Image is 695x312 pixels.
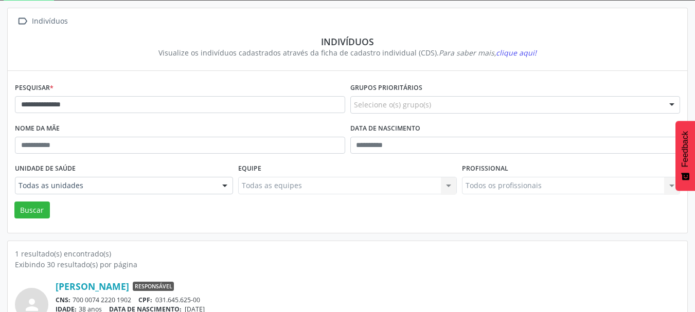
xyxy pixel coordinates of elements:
label: Grupos prioritários [350,80,422,96]
a:  Indivíduos [15,14,69,29]
label: Pesquisar [15,80,54,96]
div: Indivíduos [22,36,673,47]
div: Indivíduos [30,14,69,29]
span: Responsável [133,282,174,291]
i:  [15,14,30,29]
span: CPF: [138,296,152,304]
div: Exibindo 30 resultado(s) por página [15,259,680,270]
label: Profissional [462,161,508,177]
span: Selecione o(s) grupo(s) [354,99,431,110]
div: 700 0074 2220 1902 [56,296,680,304]
button: Buscar [14,201,50,219]
span: Todas as unidades [19,180,212,191]
span: clique aqui! [496,48,537,58]
label: Equipe [238,161,261,177]
span: 031.645.625-00 [155,296,200,304]
div: Visualize os indivíduos cadastrados através da ficha de cadastro individual (CDS). [22,47,673,58]
i: Para saber mais, [439,48,537,58]
button: Feedback - Mostrar pesquisa [675,121,695,191]
label: Data de nascimento [350,121,420,137]
label: Unidade de saúde [15,161,76,177]
a: [PERSON_NAME] [56,281,129,292]
div: 1 resultado(s) encontrado(s) [15,248,680,259]
span: CNS: [56,296,70,304]
label: Nome da mãe [15,121,60,137]
span: Feedback [681,131,690,167]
